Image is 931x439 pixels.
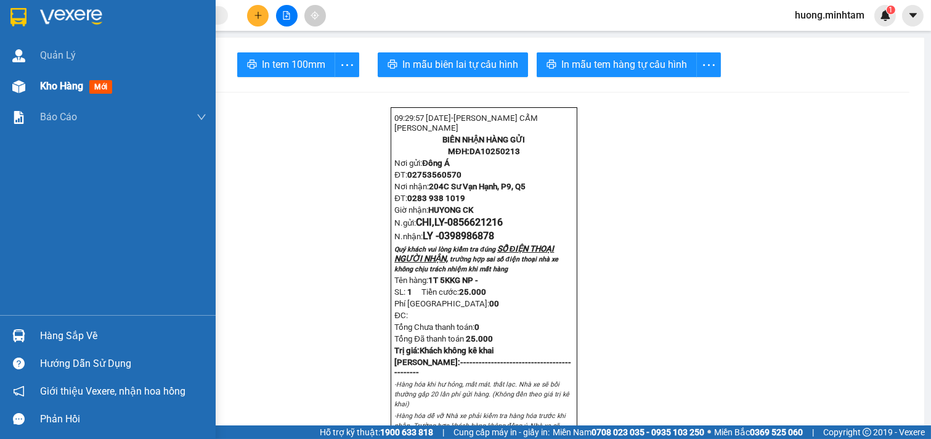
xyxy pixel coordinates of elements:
[470,147,520,156] span: DA10250213
[254,11,262,20] span: plus
[378,52,528,77] button: printerIn mẫu biên lai tự cấu hình
[394,194,407,203] span: ĐT:
[103,38,201,53] div: LY
[714,425,803,439] span: Miền Bắc
[10,40,94,55] div: CHI,LY
[537,52,697,77] button: printerIn mẫu tem hàng tự cấu hình
[394,322,479,332] span: Tổng Chưa thanh toán:
[247,5,269,27] button: plus
[561,57,687,72] span: In mẫu tem hàng tự cấu hình
[335,57,359,73] span: more
[453,425,550,439] span: Cung cấp máy in - giấy in:
[12,49,25,62] img: warehouse-icon
[812,425,814,439] span: |
[394,182,526,191] span: Nơi nhận:
[494,299,499,308] span: 0
[40,410,206,429] div: Phản hồi
[429,182,526,191] span: 204C Sư Vạn Hạnh, P9, Q5
[394,232,494,241] span: N.nhận:
[394,255,558,273] span: trường hợp sai số điện thoại nhà xe không chịu trách nhiệm khi mất hàng
[9,80,96,121] div: 25.000
[416,216,503,228] span: CHI,LY-
[103,10,201,38] div: [PERSON_NAME]
[880,10,891,21] img: icon-new-feature
[394,158,450,168] span: Nơi gửi:
[282,11,291,20] span: file-add
[394,113,538,133] span: 09:29:57 [DATE]-
[394,346,420,355] span: Trị giá:
[553,425,704,439] span: Miền Nam
[394,170,407,179] span: ĐT:
[12,329,25,342] img: warehouse-icon
[489,299,499,308] strong: 0
[394,113,538,133] span: [PERSON_NAME] CẨM [PERSON_NAME]
[402,57,518,72] span: In mẫu biên lai tự cấu hình
[10,8,26,27] img: logo-vxr
[40,384,185,399] span: Giới thiệu Vexere, nhận hoa hồng
[13,385,25,397] span: notification
[407,194,465,203] span: 0283 938 1019
[40,109,77,125] span: Báo cáo
[40,80,83,92] span: Kho hàng
[447,216,503,228] span: 0856621216
[707,430,711,435] span: ⚪️
[237,52,335,77] button: printerIn tem 100mm
[13,358,25,369] span: question-circle
[420,346,494,355] span: Khách không kê khai
[380,427,433,437] strong: 1900 633 818
[394,380,569,408] em: -Hàng hóa khi hư hỏng, mất mát. thất lạc. Nhà xe sẽ bồi thường gấp 20 lần phí gửi hàng. (Không đề...
[394,205,473,215] span: Giờ nhận:
[12,80,25,93] img: warehouse-icon
[262,57,325,72] span: In tem 100mm
[439,230,494,242] span: 0398986878
[89,80,112,94] span: mới
[547,59,556,71] span: printer
[394,218,503,228] span: N.gửi:
[388,59,397,71] span: printer
[908,10,919,21] span: caret-down
[442,135,525,144] strong: BIÊN NHẬN HÀNG GỬI
[888,6,893,14] span: 1
[394,276,478,285] span: Tên hàng:
[40,355,206,373] div: Hướng dẫn sử dụng
[428,205,473,215] span: HUYONG CK
[40,47,76,63] span: Quản Lý
[10,12,30,25] span: Gửi:
[697,57,720,73] span: more
[407,287,412,297] span: 1
[394,299,499,308] span: Phí [GEOGRAPHIC_DATA]:
[9,80,96,106] span: Đã [PERSON_NAME] :
[320,425,433,439] span: Hỗ trợ kỹ thuật:
[394,244,554,263] span: SỐ ĐIỆN THOẠI NGƯỜI NHẬN,
[394,311,408,320] span: ĐC:
[394,334,464,343] span: Tổng Đã thanh toán
[13,413,25,425] span: message
[592,427,704,437] strong: 0708 023 035 - 0935 103 250
[12,111,25,124] img: solution-icon
[696,52,721,77] button: more
[335,52,359,77] button: more
[474,322,479,332] span: 0
[10,10,94,40] div: Trạm Đông Á
[448,147,520,156] strong: MĐH:
[394,287,405,297] span: SL:
[394,245,495,253] span: Quý khách vui lòng kiểm tra đúng
[197,112,206,122] span: down
[459,287,486,297] span: 25.000
[276,5,298,27] button: file-add
[442,425,444,439] span: |
[247,59,257,71] span: printer
[750,427,803,437] strong: 0369 525 060
[887,6,895,14] sup: 1
[304,5,326,27] button: aim
[785,7,874,23] span: huong.minhtam
[103,10,132,23] span: Nhận:
[863,428,871,437] span: copyright
[311,11,319,20] span: aim
[40,327,206,345] div: Hàng sắp về
[466,334,493,343] span: 25.000
[407,170,461,179] span: 02753560570
[423,230,439,242] span: LY -
[394,358,571,377] strong: [PERSON_NAME]:--------------------------------------------
[902,5,924,27] button: caret-down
